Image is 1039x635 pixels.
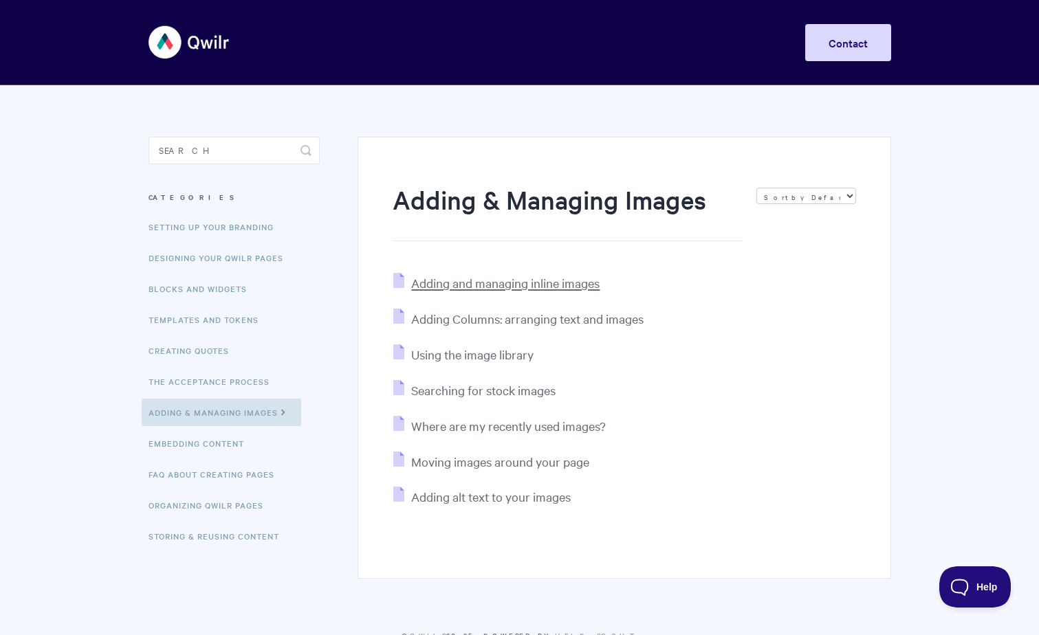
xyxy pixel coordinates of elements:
span: Moving images around your page [411,454,589,469]
span: Adding alt text to your images [411,489,571,504]
span: Adding Columns: arranging text and images [411,311,644,326]
a: Adding alt text to your images [393,489,571,504]
a: Setting up your Branding [149,213,284,241]
a: Storing & Reusing Content [149,522,289,550]
a: Templates and Tokens [149,306,269,333]
a: Creating Quotes [149,337,239,364]
h3: Categories [149,185,320,210]
span: Using the image library [411,346,534,362]
a: Where are my recently used images? [393,418,606,434]
span: Searching for stock images [411,382,556,398]
a: Contact [805,24,891,61]
a: Adding & Managing Images [142,399,301,426]
a: The Acceptance Process [149,368,280,395]
select: Page reloads on selection [756,188,856,204]
img: Qwilr Help Center [149,16,230,68]
a: Adding and managing inline images [393,275,600,291]
a: Embedding Content [149,430,254,457]
iframe: Toggle Customer Support [939,566,1011,608]
a: Moving images around your page [393,454,589,469]
span: Adding and managing inline images [411,275,600,291]
h1: Adding & Managing Images [393,182,742,241]
input: Search [149,137,320,164]
a: Designing Your Qwilr Pages [149,244,294,271]
a: FAQ About Creating Pages [149,460,285,488]
a: Organizing Qwilr Pages [149,491,274,519]
a: Blocks and Widgets [149,275,257,302]
span: Where are my recently used images? [411,418,606,434]
a: Adding Columns: arranging text and images [393,311,644,326]
a: Using the image library [393,346,534,362]
a: Searching for stock images [393,382,556,398]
